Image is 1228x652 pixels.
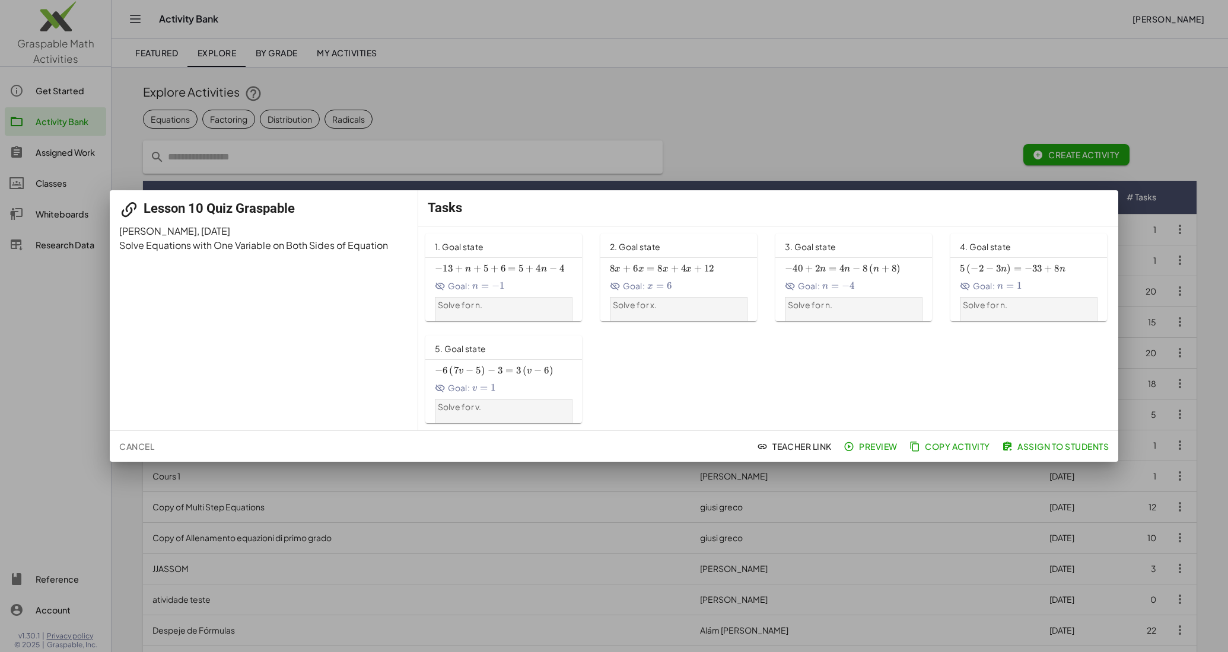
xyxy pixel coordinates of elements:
span: n [1001,264,1007,274]
span: = [829,263,836,274]
span: x [638,264,644,274]
p: Solve for x. [613,299,745,311]
span: Preview [846,441,898,452]
span: 5 [476,365,481,376]
span: 8 [863,263,867,274]
span: Goal: [785,280,820,292]
span: 5. Goal state [435,343,486,354]
span: x [615,264,621,274]
span: + [526,263,533,274]
span: Copy Activity [912,441,990,452]
span: − [435,365,443,376]
span: 3 [996,263,1001,274]
span: − [842,280,850,292]
span: − [534,365,542,376]
button: Copy Activity [907,436,995,457]
span: + [455,263,463,274]
i: Goal State is hidden. [435,281,446,292]
span: 6 [501,263,505,274]
span: n [1060,264,1065,274]
span: 3 [498,365,502,376]
span: x [647,282,653,291]
span: n [822,282,828,291]
p: Solve for n. [438,299,570,311]
span: 5 [483,263,488,274]
span: n [472,282,478,291]
button: Teacher Link [755,436,836,457]
span: ( [523,365,527,376]
span: + [1044,263,1052,274]
span: Lesson 10 Quiz Graspable [144,201,295,216]
span: Goal: [435,280,470,292]
span: v [472,383,477,393]
span: 8 [1054,263,1059,274]
span: 6 [443,365,447,376]
span: 6 [544,365,549,376]
span: Goal: [435,382,470,394]
span: ) [896,263,901,274]
i: Goal State is hidden. [435,383,446,394]
i: Goal State is hidden. [785,281,796,292]
span: = [831,280,839,292]
span: 5 [518,263,523,274]
span: v [527,366,532,376]
span: − [785,263,793,274]
span: Assign to Students [1004,441,1109,452]
a: 2. Goal stateGoal:Solve for x. [600,234,761,321]
span: 5 [960,263,965,274]
a: 1. Goal stateGoal:Solve for n. [425,234,586,321]
a: 3. Goal stateGoal:Solve for n. [775,234,936,321]
span: ( [966,263,971,274]
span: 7 [454,365,459,376]
span: − [971,263,978,274]
span: 1 [1017,280,1022,292]
span: − [488,365,495,376]
span: + [882,263,889,274]
button: Preview [841,436,902,457]
span: Cancel [119,441,154,452]
span: − [549,263,557,274]
a: 4. Goal stateGoal:Solve for n. [950,234,1111,321]
span: x [686,264,692,274]
button: Assign to Students [1000,436,1114,457]
span: 2 [979,263,984,274]
span: = [656,280,664,292]
span: + [491,263,498,274]
span: + [623,263,631,274]
span: − [852,263,860,274]
span: 4 [536,263,540,274]
p: Solve for v. [438,401,570,413]
span: = [1006,280,1014,292]
i: Goal State is hidden. [960,281,971,292]
span: ( [449,365,453,376]
span: x [663,264,669,274]
span: 40 [793,263,803,274]
span: n [844,264,850,274]
span: 4 [839,263,844,274]
span: 3. Goal state [785,241,836,252]
span: 8 [657,263,662,274]
span: + [694,263,702,274]
span: n [541,264,547,274]
span: Goal: [610,280,645,292]
span: − [466,365,473,376]
span: = [508,263,516,274]
span: 12 [704,263,714,274]
span: + [473,263,481,274]
span: − [435,263,443,274]
span: n [997,282,1003,291]
span: 4 [850,280,854,292]
span: , [DATE] [197,225,230,237]
span: 1 [500,280,504,292]
a: 5. Goal stateGoal:Solve for v. [425,335,1111,423]
span: ( [869,263,873,274]
span: ) [481,365,485,376]
span: − [986,263,994,274]
span: 33 [1032,263,1042,274]
span: n [820,264,826,274]
span: 2. Goal state [610,241,660,252]
span: − [1025,263,1032,274]
button: Cancel [114,436,159,457]
span: 6 [667,280,672,292]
